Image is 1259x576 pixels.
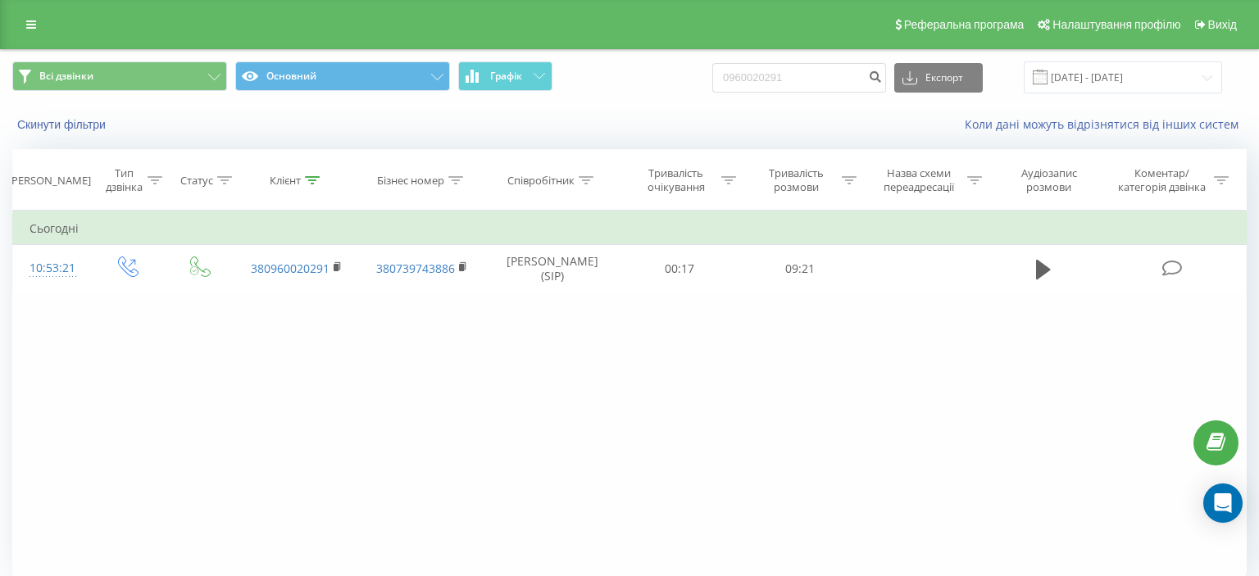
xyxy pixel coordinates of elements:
button: Скинути фільтри [12,117,114,132]
div: Коментар/категорія дзвінка [1114,166,1210,194]
div: Тривалість очікування [634,166,717,194]
div: Тип дзвінка [104,166,143,194]
span: Всі дзвінки [39,70,93,83]
button: Графік [458,61,552,91]
div: Статус [180,174,213,188]
div: Назва схеми переадресації [875,166,963,194]
div: Бізнес номер [377,174,444,188]
a: 380960020291 [251,261,330,276]
input: Пошук за номером [712,63,886,93]
div: Аудіозапис розмови [1001,166,1098,194]
span: Реферальна програма [904,18,1025,31]
div: Клієнт [270,174,301,188]
span: Графік [490,70,522,82]
td: Сьогодні [13,212,1247,245]
span: Вихід [1208,18,1237,31]
a: Коли дані можуть відрізнятися вiд інших систем [965,116,1247,132]
div: Open Intercom Messenger [1203,483,1243,523]
div: Тривалість розмови [755,166,838,194]
button: Всі дзвінки [12,61,227,91]
div: Співробітник [507,174,575,188]
div: [PERSON_NAME] [8,174,91,188]
td: 09:21 [740,245,861,293]
div: 10:53:21 [30,252,74,284]
a: 380739743886 [376,261,455,276]
button: Експорт [894,63,983,93]
button: Основний [235,61,450,91]
td: 00:17 [620,245,740,293]
td: [PERSON_NAME] (SIP) [484,245,620,293]
span: Налаштування профілю [1052,18,1180,31]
